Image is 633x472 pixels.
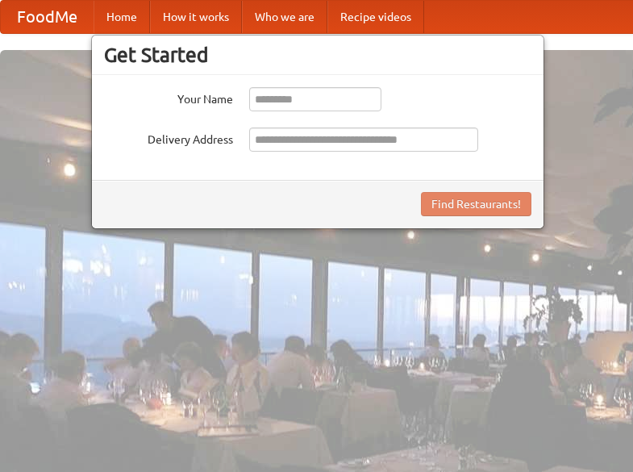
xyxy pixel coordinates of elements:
[104,43,531,67] h3: Get Started
[94,1,150,33] a: Home
[421,192,531,216] button: Find Restaurants!
[150,1,242,33] a: How it works
[242,1,327,33] a: Who we are
[1,1,94,33] a: FoodMe
[104,87,233,107] label: Your Name
[104,127,233,148] label: Delivery Address
[327,1,424,33] a: Recipe videos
